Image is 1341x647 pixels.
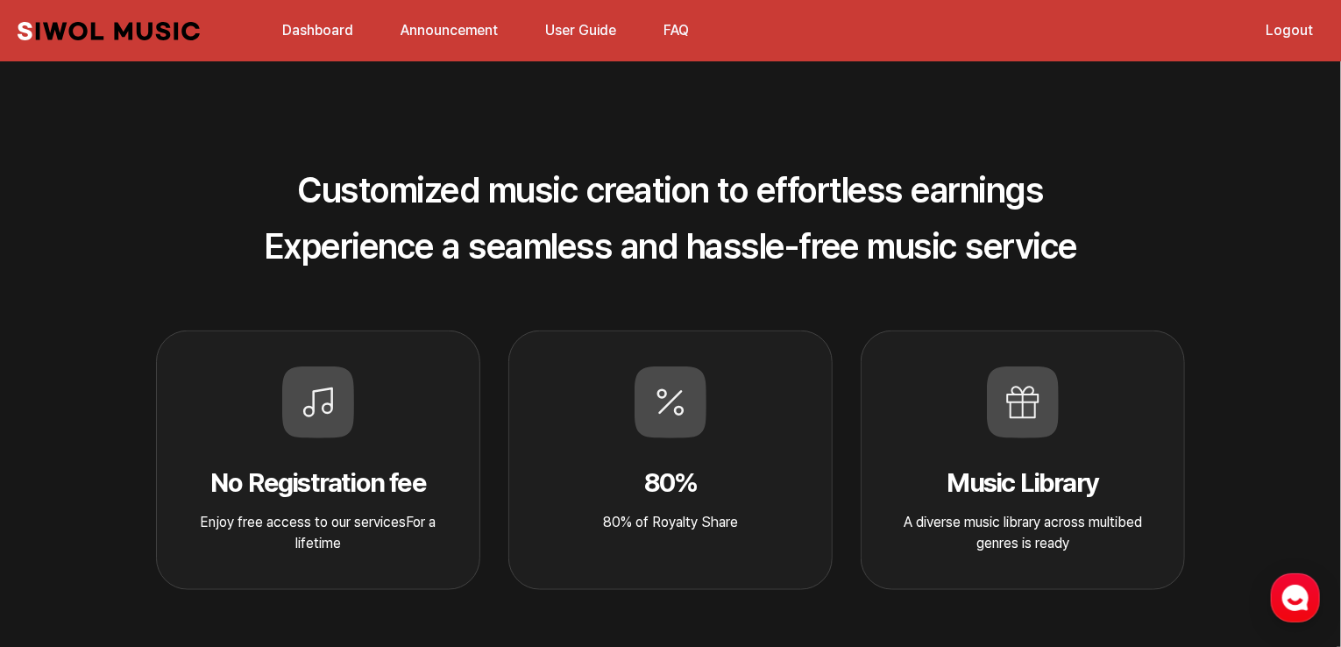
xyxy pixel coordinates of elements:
[226,501,337,545] a: Settings
[210,466,426,498] strong: No Registration fee
[45,528,75,542] span: Home
[259,528,302,542] span: Settings
[890,512,1156,554] p: A diverse music library across multibed genres is ready
[653,10,699,52] button: FAQ
[145,529,197,543] span: Messages
[603,512,738,533] p: 80% of Royalty Share
[185,512,451,554] p: Enjoy free access to our servicesFor a lifetime
[390,11,508,49] a: Announcement
[644,466,697,498] strong: 80%
[535,11,627,49] a: User Guide
[5,501,116,545] a: Home
[272,11,364,49] a: Dashboard
[116,501,226,545] a: Messages
[1255,11,1323,49] a: Logout
[136,162,1205,274] h2: Customized music creation to effortless earnings Experience a seamless and hassle-free music service
[947,466,1099,498] strong: Music Library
